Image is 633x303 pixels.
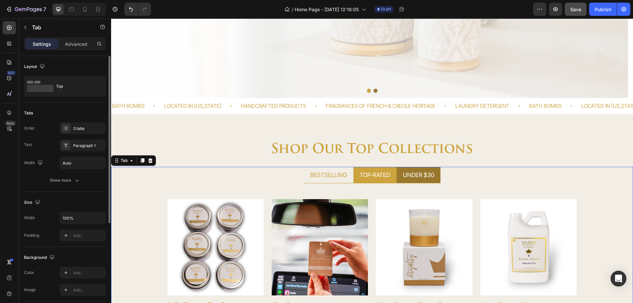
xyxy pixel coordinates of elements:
[56,181,153,277] a: 2 oz Travel Tin Bundle - Top 6
[111,18,633,303] iframe: Design area
[381,6,391,12] span: Draft
[369,282,466,292] h2: 64oz royal wash
[470,83,527,92] p: Located in [US_STATE]
[43,5,46,13] p: 7
[73,287,104,293] div: Add...
[24,253,56,262] div: Background
[24,125,35,131] div: Order
[73,233,104,239] div: Add...
[33,41,51,47] p: Settings
[24,159,44,167] div: Width
[24,174,106,186] button: Show more
[344,83,398,92] p: Laundry Detergent
[161,181,257,277] a: Car Freshener
[32,23,88,31] p: Tab
[215,83,324,92] p: Fragrances of French & Creole Heritage
[265,181,361,277] a: 14oz Boxed Glass Candle
[24,142,32,148] div: Text
[248,151,280,162] div: TOP-RATED
[369,181,466,277] a: 64oz Royal Wash
[50,177,80,184] div: Show more
[611,271,626,287] div: Open Intercom Messenger
[8,139,18,145] div: Tab
[295,6,359,13] span: Home Page - [DATE] 12:18:05
[589,3,617,16] button: Publish
[5,121,16,126] div: Beta
[73,143,104,149] div: Paragraph 1
[24,198,42,207] div: Size
[6,70,16,76] div: 450
[56,79,96,94] div: Top
[24,110,33,116] div: Tabs
[3,3,49,16] button: 7
[418,83,450,92] p: Bath Bombs
[60,157,105,169] input: Auto
[262,70,266,74] button: Dot
[1,83,33,92] p: Bath Bombs
[73,126,104,132] div: 3 tabs
[198,151,237,162] div: BESTSELLING
[256,70,260,74] button: Dot
[24,215,35,221] div: Width
[24,287,36,293] div: Image
[291,151,324,162] div: UNDER $30
[565,3,587,16] button: Save
[265,282,361,292] h2: 14oz boxed glass candle
[292,6,293,13] span: /
[53,83,110,92] p: Located in [US_STATE]
[24,270,34,276] div: Color
[595,6,611,13] div: Publish
[124,3,151,16] div: Undo/Redo
[24,232,39,238] div: Padding
[60,212,105,224] input: Auto
[570,7,581,12] span: Save
[24,62,46,71] div: Layout
[73,270,104,276] div: Add...
[161,282,257,292] h2: car freshener
[65,41,87,47] p: Advanced
[130,83,195,92] p: Handcrafted Products
[56,282,153,292] h2: 2 oz travel tin bundle - top 6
